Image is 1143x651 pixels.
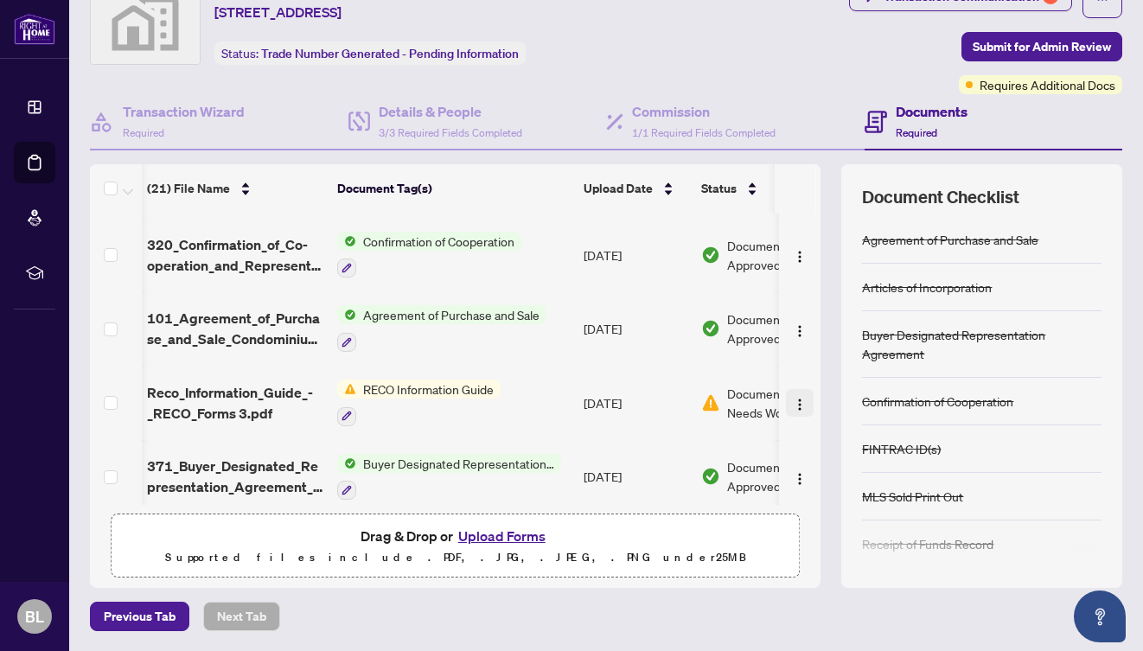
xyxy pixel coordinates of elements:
[337,380,356,399] img: Status Icon
[90,602,189,631] button: Previous Tab
[961,32,1122,61] button: Submit for Admin Review
[104,603,176,630] span: Previous Tab
[147,234,323,276] span: 320_Confirmation_of_Co-operation_and_Representation_-_Buyer_Seller_-_PropTx-OREA__1_.pdf
[577,291,694,366] td: [DATE]
[379,101,522,122] h4: Details & People
[361,525,551,547] span: Drag & Drop or
[786,389,814,417] button: Logo
[379,126,522,139] span: 3/3 Required Fields Completed
[337,454,356,473] img: Status Icon
[862,439,941,458] div: FINTRAC ID(s)
[862,487,963,506] div: MLS Sold Print Out
[356,305,546,324] span: Agreement of Purchase and Sale
[203,602,280,631] button: Next Tab
[140,164,330,213] th: (21) File Name
[862,185,1019,209] span: Document Checklist
[793,472,807,486] img: Logo
[862,278,992,297] div: Articles of Incorporation
[147,308,323,349] span: 101_Agreement_of_Purchase_and_Sale_Condominium_Resale_-_PropTx-OREA__1_.pdf
[896,126,937,139] span: Required
[862,534,993,553] div: Receipt of Funds Record
[727,310,834,348] span: Document Approved
[25,604,44,629] span: BL
[337,305,356,324] img: Status Icon
[147,382,323,424] span: Reco_Information_Guide_-_RECO_Forms 3.pdf
[356,454,561,473] span: Buyer Designated Representation Agreement
[701,393,720,412] img: Document Status
[577,218,694,292] td: [DATE]
[701,467,720,486] img: Document Status
[214,41,526,65] div: Status:
[632,126,776,139] span: 1/1 Required Fields Completed
[786,315,814,342] button: Logo
[123,101,245,122] h4: Transaction Wizard
[122,547,789,568] p: Supported files include .PDF, .JPG, .JPEG, .PNG under 25 MB
[727,384,817,422] span: Document Needs Work
[577,164,694,213] th: Upload Date
[793,398,807,412] img: Logo
[330,164,577,213] th: Document Tag(s)
[14,13,55,45] img: logo
[862,325,1101,363] div: Buyer Designated Representation Agreement
[337,232,356,251] img: Status Icon
[973,33,1111,61] span: Submit for Admin Review
[896,101,967,122] h4: Documents
[701,319,720,338] img: Document Status
[577,440,694,514] td: [DATE]
[147,179,230,198] span: (21) File Name
[786,241,814,269] button: Logo
[701,246,720,265] img: Document Status
[453,525,551,547] button: Upload Forms
[261,46,519,61] span: Trade Number Generated - Pending Information
[862,392,1013,411] div: Confirmation of Cooperation
[1074,590,1126,642] button: Open asap
[356,232,521,251] span: Confirmation of Cooperation
[147,456,323,497] span: 371_Buyer_Designated_Representation_Agreement_-_PropTx-OREA 1.pdf
[214,2,342,22] span: [STREET_ADDRESS]
[727,457,834,495] span: Document Approved
[701,179,737,198] span: Status
[694,164,841,213] th: Status
[337,380,501,426] button: Status IconRECO Information Guide
[980,75,1115,94] span: Requires Additional Docs
[123,126,164,139] span: Required
[727,236,834,274] span: Document Approved
[337,232,521,278] button: Status IconConfirmation of Cooperation
[632,101,776,122] h4: Commission
[862,230,1038,249] div: Agreement of Purchase and Sale
[577,366,694,440] td: [DATE]
[337,305,546,352] button: Status IconAgreement of Purchase and Sale
[112,514,799,578] span: Drag & Drop orUpload FormsSupported files include .PDF, .JPG, .JPEG, .PNG under25MB
[793,324,807,338] img: Logo
[337,454,561,501] button: Status IconBuyer Designated Representation Agreement
[356,380,501,399] span: RECO Information Guide
[584,179,653,198] span: Upload Date
[786,463,814,490] button: Logo
[793,250,807,264] img: Logo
